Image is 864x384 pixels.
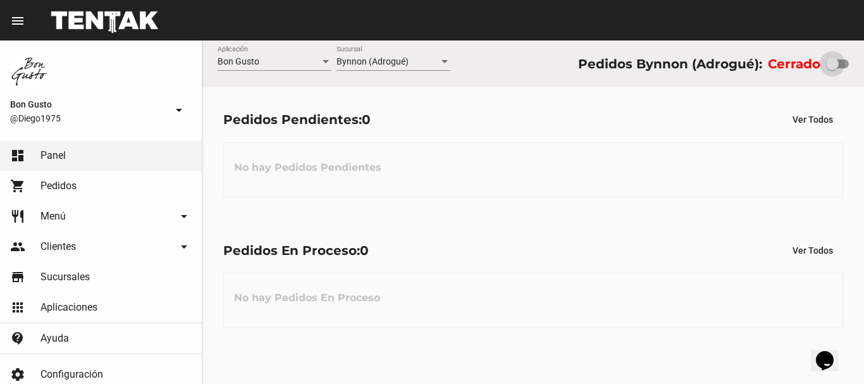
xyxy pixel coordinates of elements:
span: Panel [40,149,66,162]
span: @Diego1975 [10,112,166,125]
h3: No hay Pedidos Pendientes [224,149,392,187]
span: Ayuda [40,332,69,345]
mat-icon: contact_support [10,331,25,346]
mat-icon: restaurant [10,209,25,224]
div: Pedidos Bynnon (Adrogué): [578,54,762,74]
span: Clientes [40,240,76,253]
img: 8570adf9-ca52-4367-b116-ae09c64cf26e.jpg [10,51,51,91]
span: Bon Gusto [218,56,259,66]
span: Configuración [40,368,103,381]
button: Ver Todos [782,239,843,262]
mat-icon: apps [10,300,25,315]
span: Ver Todos [793,115,833,125]
mat-icon: arrow_drop_down [176,209,192,224]
mat-icon: dashboard [10,148,25,163]
span: 0 [362,112,371,127]
span: Ver Todos [793,245,833,256]
span: Menú [40,210,66,223]
span: Pedidos [40,180,77,192]
span: Aplicaciones [40,301,97,314]
label: Cerrado [768,54,820,74]
span: Bynnon (Adrogué) [336,56,409,66]
mat-icon: people [10,239,25,254]
mat-icon: arrow_drop_down [176,239,192,254]
mat-icon: settings [10,367,25,382]
mat-icon: shopping_cart [10,178,25,194]
span: Bon Gusto [10,97,166,112]
span: Sucursales [40,271,90,283]
div: Pedidos Pendientes: [223,109,371,130]
mat-icon: store [10,269,25,285]
div: Pedidos En Proceso: [223,240,369,261]
h3: No hay Pedidos En Proceso [224,279,390,317]
mat-icon: arrow_drop_down [171,102,187,118]
mat-icon: menu [10,13,25,28]
span: 0 [360,243,369,258]
iframe: chat widget [811,333,851,371]
button: Ver Todos [782,108,843,131]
